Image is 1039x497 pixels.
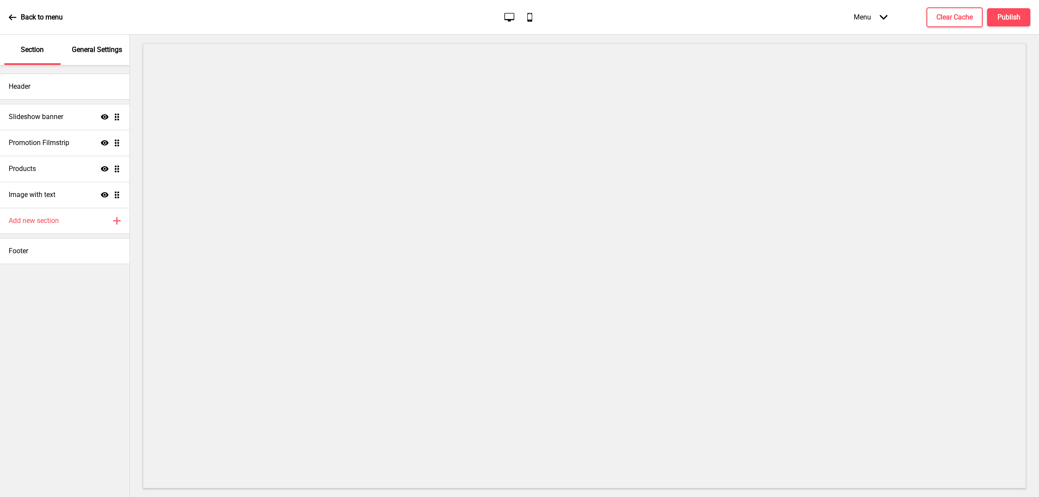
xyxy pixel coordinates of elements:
[21,13,63,22] p: Back to menu
[845,4,896,30] div: Menu
[9,6,63,29] a: Back to menu
[926,7,983,27] button: Clear Cache
[936,13,973,22] h4: Clear Cache
[9,164,36,174] h4: Products
[9,82,30,91] h4: Header
[987,8,1030,26] button: Publish
[997,13,1020,22] h4: Publish
[9,112,63,122] h4: Slideshow banner
[9,216,59,226] h4: Add new section
[9,246,28,256] h4: Footer
[9,190,55,200] h4: Image with text
[21,45,44,55] p: Section
[72,45,122,55] p: General Settings
[9,138,69,148] h4: Promotion Filmstrip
